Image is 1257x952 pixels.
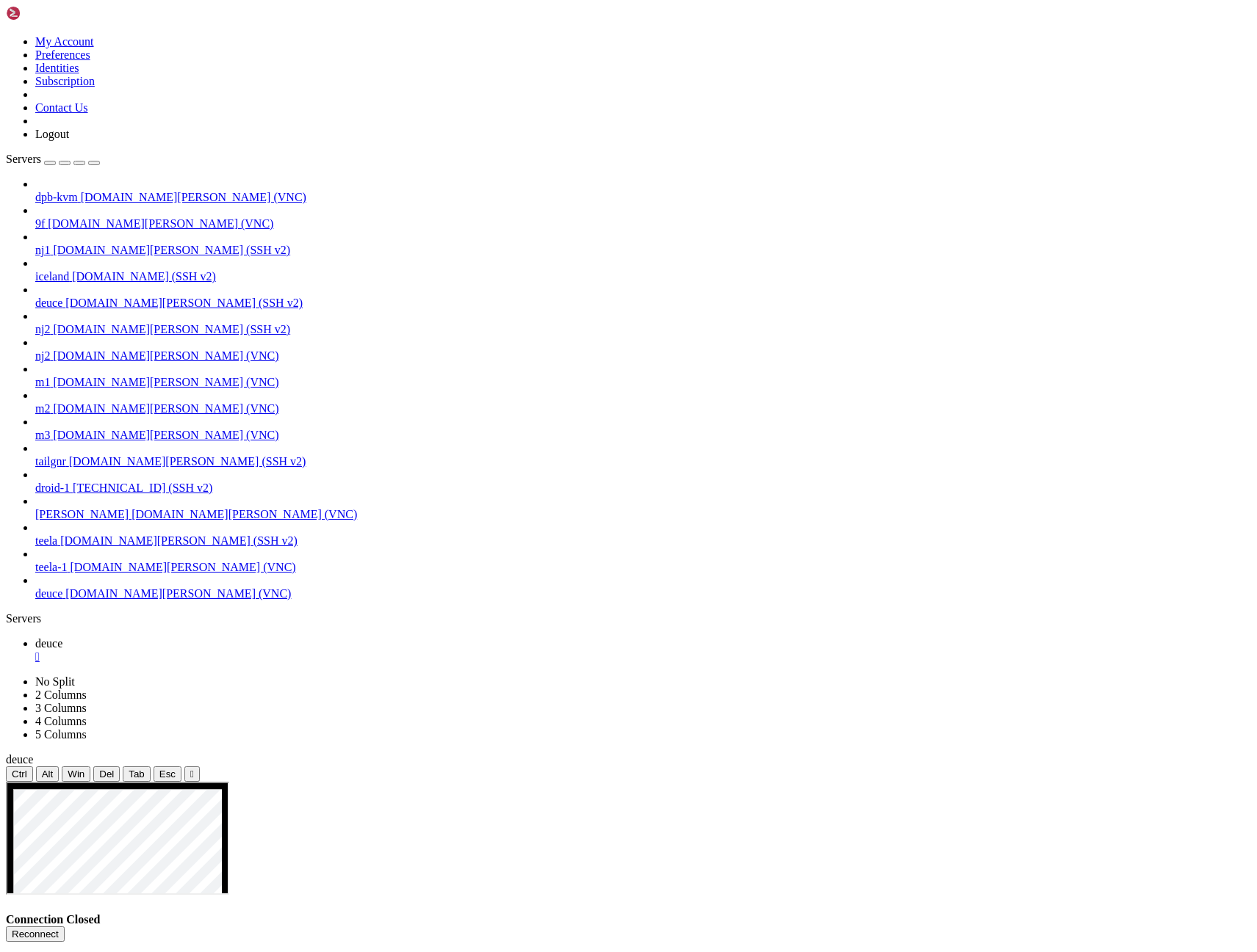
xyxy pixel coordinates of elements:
[6,753,33,766] span: deuce
[35,62,79,74] a: Identities
[35,429,50,441] span: m3
[60,534,298,547] span: [DOMAIN_NAME][PERSON_NAME] (SSH v2)
[35,310,1251,336] li: nj2 [DOMAIN_NAME][PERSON_NAME] (SSH v2)
[35,75,95,87] a: Subscription
[35,297,62,309] span: deuce
[35,702,87,714] a: 3 Columns
[65,587,291,600] span: [DOMAIN_NAME][PERSON_NAME] (VNC)
[35,349,1251,363] a: nj2 [DOMAIN_NAME][PERSON_NAME] (VNC)
[53,429,278,441] span: [DOMAIN_NAME][PERSON_NAME] (VNC)
[35,48,90,61] a: Preferences
[184,766,200,782] button: 
[35,230,1251,257] li: nj1 [DOMAIN_NAME][PERSON_NAME] (SSH v2)
[35,561,1251,574] a: teela-1 [DOMAIN_NAME][PERSON_NAME] (VNC)
[35,455,1251,468] a: tailgnr [DOMAIN_NAME][PERSON_NAME] (SSH v2)
[35,402,50,415] span: m2
[81,191,306,203] span: [DOMAIN_NAME][PERSON_NAME] (VNC)
[35,323,1251,336] a: nj2 [DOMAIN_NAME][PERSON_NAME] (SSH v2)
[65,297,303,309] span: [DOMAIN_NAME][PERSON_NAME] (SSH v2)
[62,766,90,782] button: Win
[6,612,1251,625] div: Servers
[36,766,60,782] button: Alt
[35,323,50,335] span: nj2
[6,153,100,165] a: Servers
[35,508,1251,521] a: [PERSON_NAME] [DOMAIN_NAME][PERSON_NAME] (VNC)
[35,217,45,230] span: 9f
[48,217,273,230] span: [DOMAIN_NAME][PERSON_NAME] (VNC)
[6,6,90,21] img: Shellngn
[35,715,87,727] a: 4 Columns
[35,270,1251,283] a: iceland [DOMAIN_NAME] (SSH v2)
[53,349,278,362] span: [DOMAIN_NAME][PERSON_NAME] (VNC)
[42,768,54,780] span: Alt
[35,128,69,140] a: Logout
[35,402,1251,415] a: m2 [DOMAIN_NAME][PERSON_NAME] (VNC)
[6,913,100,926] span: Connection Closed
[129,768,145,780] span: Tab
[53,376,278,388] span: [DOMAIN_NAME][PERSON_NAME] (VNC)
[35,637,62,650] span: deuce
[35,178,1251,204] li: dpb-kvm [DOMAIN_NAME][PERSON_NAME] (VNC)
[35,468,1251,495] li: droid-1 [TECHNICAL_ID] (SSH v2)
[35,675,75,688] a: No Split
[35,574,1251,600] li: deuce [DOMAIN_NAME][PERSON_NAME] (VNC)
[35,415,1251,442] li: m3 [DOMAIN_NAME][PERSON_NAME] (VNC)
[35,561,68,573] span: teela-1
[12,768,27,780] span: Ctrl
[35,191,1251,204] a: dpb-kvm [DOMAIN_NAME][PERSON_NAME] (VNC)
[35,376,50,388] span: m1
[35,363,1251,389] li: m1 [DOMAIN_NAME][PERSON_NAME] (VNC)
[35,376,1251,389] a: m1 [DOMAIN_NAME][PERSON_NAME] (VNC)
[35,482,1251,495] a: droid-1 [TECHNICAL_ID] (SSH v2)
[35,650,1251,664] a: 
[35,587,62,600] span: deuce
[68,768,84,780] span: Win
[35,482,70,494] span: droid-1
[35,728,87,741] a: 5 Columns
[35,688,87,701] a: 2 Columns
[35,455,66,468] span: tailgnr
[6,153,41,165] span: Servers
[35,587,1251,600] a: deuce [DOMAIN_NAME][PERSON_NAME] (VNC)
[6,766,33,782] button: Ctrl
[35,389,1251,415] li: m2 [DOMAIN_NAME][PERSON_NAME] (VNC)
[35,244,1251,257] a: nj1 [DOMAIN_NAME][PERSON_NAME] (SSH v2)
[35,548,1251,574] li: teela-1 [DOMAIN_NAME][PERSON_NAME] (VNC)
[53,402,278,415] span: [DOMAIN_NAME][PERSON_NAME] (VNC)
[35,336,1251,363] li: nj2 [DOMAIN_NAME][PERSON_NAME] (VNC)
[132,508,357,520] span: [DOMAIN_NAME][PERSON_NAME] (VNC)
[190,768,194,780] div: 
[35,270,69,283] span: iceland
[53,244,290,256] span: [DOMAIN_NAME][PERSON_NAME] (SSH v2)
[35,495,1251,521] li: [PERSON_NAME] [DOMAIN_NAME][PERSON_NAME] (VNC)
[35,637,1251,664] a: deuce
[35,217,1251,230] a: 9f [DOMAIN_NAME][PERSON_NAME] (VNC)
[35,521,1251,548] li: teela [DOMAIN_NAME][PERSON_NAME] (SSH v2)
[71,561,296,573] span: [DOMAIN_NAME][PERSON_NAME] (VNC)
[69,455,306,468] span: [DOMAIN_NAME][PERSON_NAME] (SSH v2)
[35,442,1251,468] li: tailgnr [DOMAIN_NAME][PERSON_NAME] (SSH v2)
[35,257,1251,283] li: iceland [DOMAIN_NAME] (SSH v2)
[99,768,114,780] span: Del
[159,768,176,780] span: Esc
[123,766,151,782] button: Tab
[72,270,216,283] span: [DOMAIN_NAME] (SSH v2)
[35,101,88,114] a: Contact Us
[35,534,1251,548] a: teela [DOMAIN_NAME][PERSON_NAME] (SSH v2)
[35,429,1251,442] a: m3 [DOMAIN_NAME][PERSON_NAME] (VNC)
[6,926,65,942] button: Reconnect
[73,482,212,494] span: [TECHNICAL_ID] (SSH v2)
[35,508,129,520] span: [PERSON_NAME]
[154,766,181,782] button: Esc
[35,297,1251,310] a: deuce [DOMAIN_NAME][PERSON_NAME] (SSH v2)
[35,349,50,362] span: nj2
[35,191,78,203] span: dpb-kvm
[35,534,57,547] span: teela
[35,283,1251,310] li: deuce [DOMAIN_NAME][PERSON_NAME] (SSH v2)
[35,35,94,48] a: My Account
[53,323,290,335] span: [DOMAIN_NAME][PERSON_NAME] (SSH v2)
[93,766,120,782] button: Del
[35,204,1251,230] li: 9f [DOMAIN_NAME][PERSON_NAME] (VNC)
[35,244,50,256] span: nj1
